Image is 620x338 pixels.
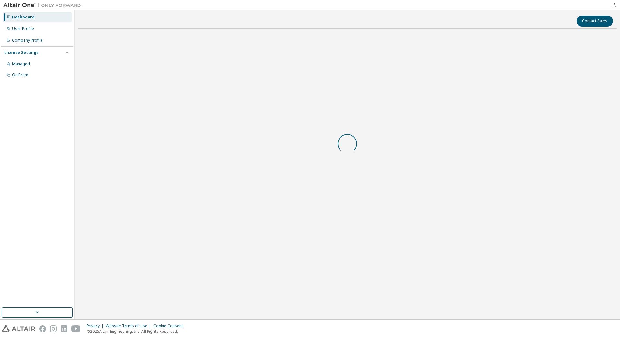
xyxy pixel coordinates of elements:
div: Company Profile [12,38,43,43]
div: On Prem [12,73,28,78]
div: License Settings [4,50,39,55]
img: youtube.svg [71,325,81,332]
p: © 2025 Altair Engineering, Inc. All Rights Reserved. [87,329,187,334]
img: altair_logo.svg [2,325,35,332]
img: instagram.svg [50,325,57,332]
img: linkedin.svg [61,325,67,332]
div: Managed [12,62,30,67]
img: facebook.svg [39,325,46,332]
img: Altair One [3,2,84,8]
div: Website Terms of Use [106,323,153,329]
div: User Profile [12,26,34,31]
div: Cookie Consent [153,323,187,329]
div: Privacy [87,323,106,329]
button: Contact Sales [577,16,613,27]
div: Dashboard [12,15,35,20]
